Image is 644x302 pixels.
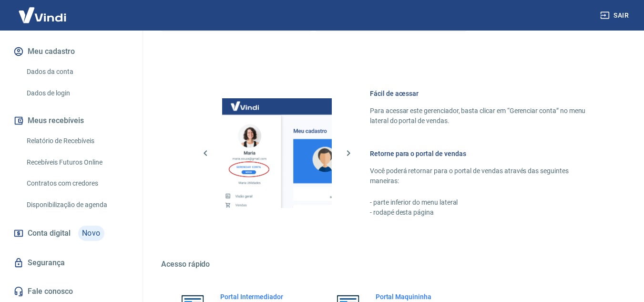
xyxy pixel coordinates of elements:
span: Novo [78,226,104,241]
h5: Acesso rápido [161,260,621,269]
a: Contratos com credores [23,174,131,193]
button: Sair [598,7,633,24]
a: Dados da conta [23,62,131,82]
a: Fale conosco [11,281,131,302]
a: Recebíveis Futuros Online [23,153,131,172]
img: Vindi [11,0,73,30]
a: Disponibilização de agenda [23,195,131,215]
a: Conta digitalNovo [11,222,131,245]
h6: Portal Maquininha [376,292,455,302]
img: Imagem da dashboard mostrando o botão de gerenciar conta na sidebar no lado esquerdo [222,98,332,208]
a: Dados de login [23,83,131,103]
button: Meus recebíveis [11,110,131,131]
p: - parte inferior do menu lateral [370,198,598,208]
h6: Retorne para o portal de vendas [370,149,598,158]
button: Meu cadastro [11,41,131,62]
p: - rodapé desta página [370,208,598,218]
a: Segurança [11,252,131,273]
h6: Portal Intermediador [220,292,299,302]
p: Você poderá retornar para o portal de vendas através das seguintes maneiras: [370,166,598,186]
h6: Fácil de acessar [370,89,598,98]
p: Para acessar este gerenciador, basta clicar em “Gerenciar conta” no menu lateral do portal de ven... [370,106,598,126]
span: Conta digital [28,227,71,240]
a: Relatório de Recebíveis [23,131,131,151]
